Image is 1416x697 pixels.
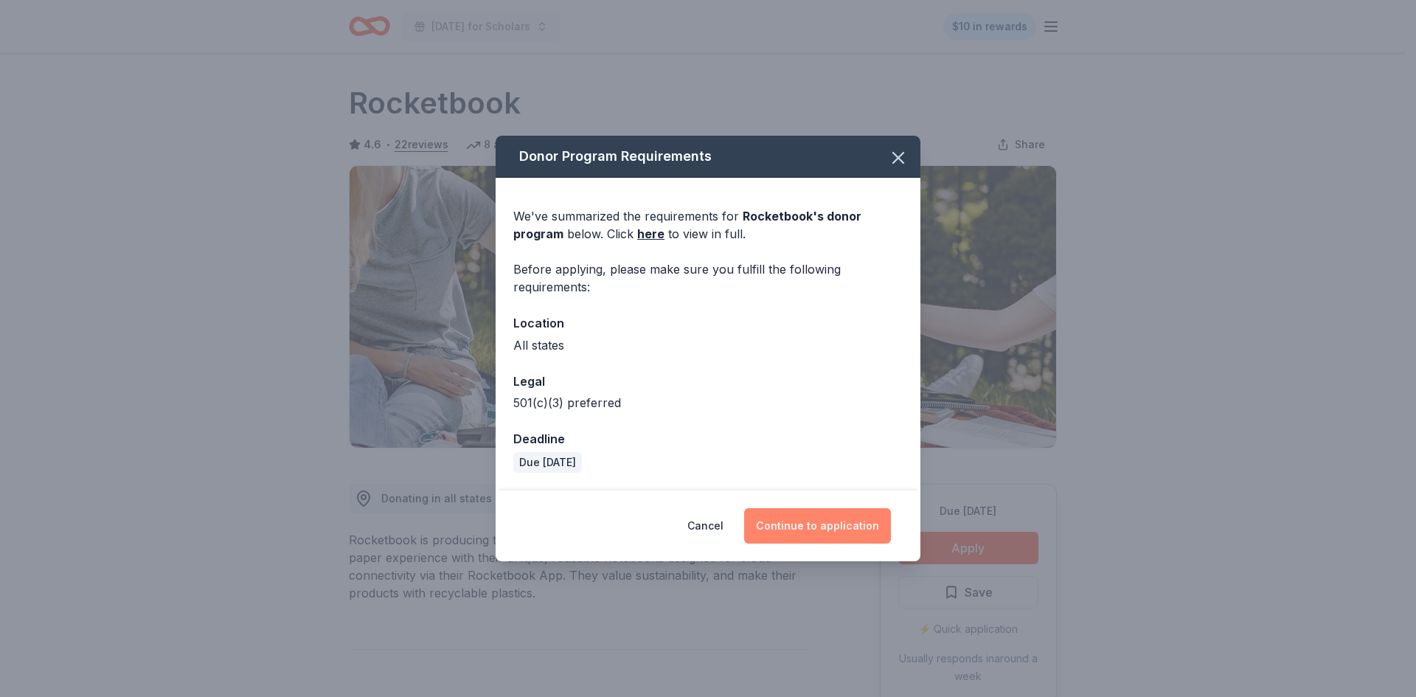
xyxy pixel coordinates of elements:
[513,260,903,296] div: Before applying, please make sure you fulfill the following requirements:
[637,225,664,243] a: here
[744,508,891,544] button: Continue to application
[513,207,903,243] div: We've summarized the requirements for below. Click to view in full.
[513,336,903,354] div: All states
[496,136,920,178] div: Donor Program Requirements
[513,372,903,391] div: Legal
[687,508,723,544] button: Cancel
[513,429,903,448] div: Deadline
[513,313,903,333] div: Location
[513,452,582,473] div: Due [DATE]
[513,394,903,412] div: 501(c)(3) preferred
